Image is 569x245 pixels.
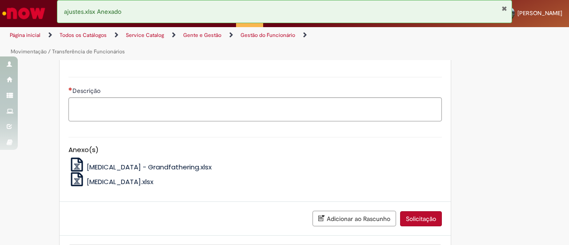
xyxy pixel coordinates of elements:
button: Solicitação [400,211,442,226]
button: Fechar Notificação [501,5,507,12]
a: Gente e Gestão [183,32,221,39]
a: [MEDICAL_DATA].xlsx [68,177,154,186]
span: [PERSON_NAME] [517,9,562,17]
span: Necessários [68,87,72,91]
a: Página inicial [10,32,40,39]
button: Adicionar ao Rascunho [313,211,396,226]
span: [MEDICAL_DATA].xlsx [87,177,153,186]
a: [MEDICAL_DATA] - Grandfathering.xlsx [68,162,212,172]
span: ajustes.xlsx Anexado [64,8,121,16]
ul: Trilhas de página [7,27,373,60]
a: Gestão do Funcionário [240,32,295,39]
h5: Anexo(s) [68,146,442,154]
span: Descrição [72,87,102,95]
a: Movimentação / Transferência de Funcionários [11,48,125,55]
span: [MEDICAL_DATA] - Grandfathering.xlsx [87,162,212,172]
a: Todos os Catálogos [60,32,107,39]
img: ServiceNow [1,4,47,22]
textarea: Descrição [68,97,442,121]
a: Service Catalog [126,32,164,39]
